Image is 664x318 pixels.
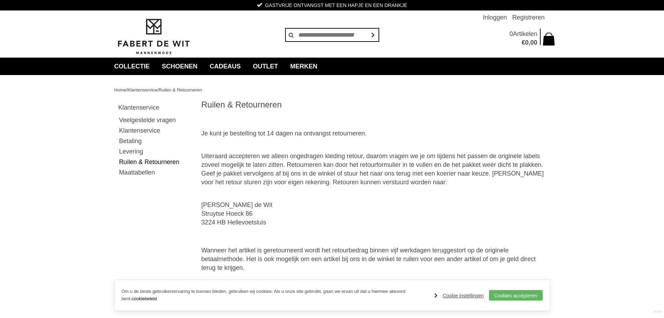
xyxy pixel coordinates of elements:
[201,201,550,227] p: [PERSON_NAME] de Wit Struytse Hoeck 86 3224 HB Hellevoetsluis
[512,10,544,24] a: Registreren
[528,39,530,46] span: ,
[114,18,193,56] img: Fabert de Wit
[118,157,192,167] a: Ruilen & Retourneren
[157,58,203,75] a: Schoenen
[513,30,537,37] span: Artikelen
[118,125,192,136] a: Klantenservice
[118,115,192,125] a: Veelgestelde vragen
[126,87,128,93] span: /
[285,58,323,75] a: Merken
[248,58,283,75] a: Outlet
[521,39,525,46] span: €
[483,10,507,24] a: Inloggen
[489,290,543,301] a: Cookies accepteren
[114,87,127,93] a: Home
[530,39,537,46] span: 00
[128,87,157,93] a: Klantenservice
[118,136,192,146] a: Betaling
[122,288,428,303] p: Om u de beste gebruikerservaring te kunnen bieden, gebruiken wij cookies. Als u onze site gebruik...
[201,129,550,138] p: Je kunt je bestelling tot 14 dagen na ontvangst retourneren.
[159,87,202,93] a: Ruilen & Retourneren
[118,104,192,111] h3: Klantenservice
[118,167,192,178] a: Maattabellen
[131,296,157,301] a: cookiebeleid
[201,143,550,195] p: Uiteraard accepteren we alleen ongedragen kleding retour, daarom vragen we je om tijdens het pass...
[525,39,528,46] span: 0
[205,58,246,75] a: Cadeaus
[157,87,159,93] span: /
[201,246,550,272] p: Wanneer het artikel is geretourneerd wordt het retourbedrag binnen vijf werkdagen teruggestort op...
[434,290,484,301] a: Cookie instellingen
[109,58,155,75] a: collectie
[118,146,192,157] a: Levering
[509,30,513,37] span: 0
[201,99,550,110] h1: Ruilen & Retourneren
[654,308,662,316] a: Divide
